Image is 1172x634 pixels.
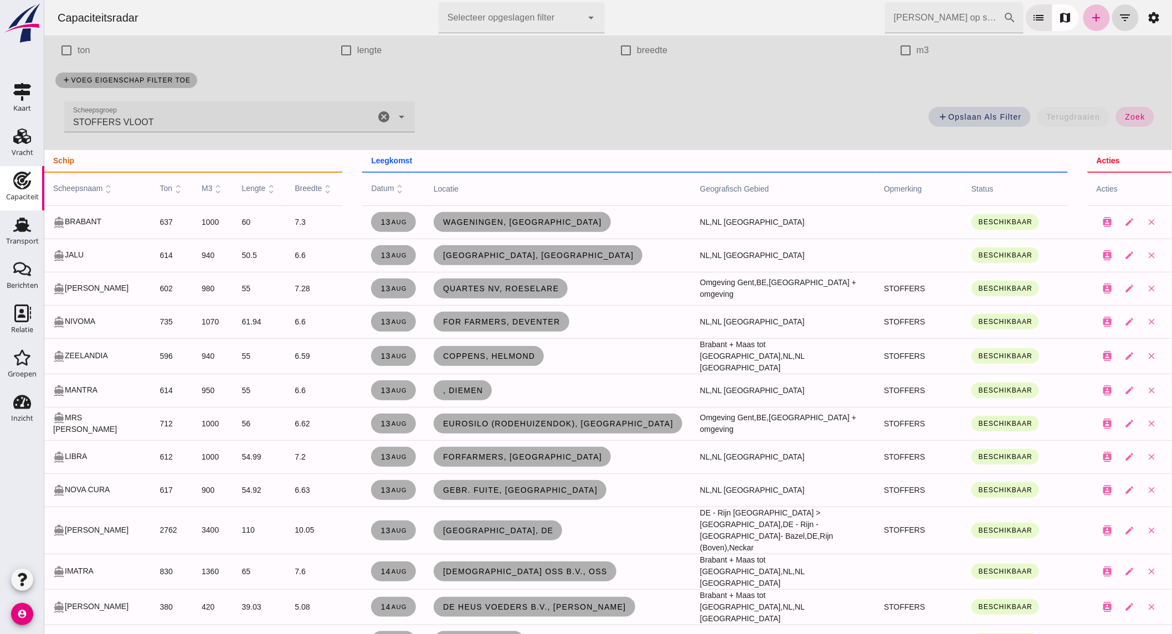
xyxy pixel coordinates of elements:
[656,340,739,360] span: Brabant + Maas tot [GEOGRAPHIC_DATA],
[1081,452,1091,462] i: edit
[1044,150,1128,172] th: acties
[934,568,988,575] span: Beschikbaar
[988,11,1001,24] i: list
[9,601,20,613] i: directions_boat
[189,272,242,305] td: 55
[107,407,149,440] td: 712
[9,484,98,496] div: NOVA CURA
[1081,566,1091,576] i: edit
[1081,602,1091,612] i: edit
[668,486,760,494] span: NL [GEOGRAPHIC_DATA]
[18,76,26,84] i: add
[712,278,725,287] span: BE,
[148,473,188,507] td: 900
[656,386,668,395] span: NL,
[9,385,20,396] i: directions_boat
[927,248,995,263] button: Beschikbaar
[9,524,20,536] i: directions_boat
[389,447,567,467] a: ForFarmers, [GEOGRAPHIC_DATA]
[656,532,789,552] span: Rijn (Boven),
[336,352,363,360] span: 13
[277,183,289,195] i: unfold_more
[934,420,988,427] span: Beschikbaar
[398,386,439,395] span: , Diemen
[327,414,372,434] a: 13aug
[198,184,233,193] span: lengte
[1058,385,1068,395] i: contacts
[398,452,558,461] span: ForFarmers, [GEOGRAPHIC_DATA]
[1058,419,1068,429] i: contacts
[993,107,1065,127] button: terugdraaien
[656,591,739,611] span: Brabant + Maas tot [GEOGRAPHIC_DATA],
[241,374,298,407] td: 6.6
[712,413,725,422] span: BE,
[189,305,242,338] td: 61.94
[107,440,149,473] td: 612
[148,305,188,338] td: 1070
[840,386,881,395] span: STOFFERS
[9,350,20,362] i: directions_boat
[327,380,372,400] a: 13aug
[157,184,179,193] span: m3
[739,567,751,576] span: NL,
[398,352,491,360] span: Coppens, Helmond
[347,387,363,394] small: aug
[189,239,242,272] td: 50.5
[927,523,995,538] button: Beschikbaar
[1002,112,1056,121] span: terugdraaien
[1058,566,1068,576] i: contacts
[11,73,153,88] button: voeg eigenschap filter toe
[668,251,760,260] span: NL [GEOGRAPHIC_DATA]
[398,526,509,535] span: [GEOGRAPHIC_DATA], de
[1081,112,1101,121] span: zoek
[327,184,361,193] span: datum
[241,589,298,625] td: 5.08
[934,352,988,360] span: Beschikbaar
[1015,11,1028,24] i: map
[9,412,20,424] i: directions_boat
[9,316,20,328] i: directions_boat
[189,407,242,440] td: 56
[9,282,98,295] div: [PERSON_NAME]
[241,272,298,305] td: 7.28
[241,554,298,589] td: 7.6
[668,452,760,461] span: NL [GEOGRAPHIC_DATA]
[327,480,372,500] a: 13aug
[350,183,362,195] i: unfold_more
[1058,317,1068,327] i: contacts
[12,149,33,156] div: Vracht
[9,451,20,463] i: directions_boat
[656,218,668,226] span: NL,
[107,589,149,625] td: 380
[918,172,1024,205] th: status
[327,447,372,467] a: 13aug
[668,317,760,326] span: NL [GEOGRAPHIC_DATA]
[927,383,995,398] button: Beschikbaar
[347,453,363,460] small: aug
[189,589,242,625] td: 39.03
[107,374,149,407] td: 614
[8,370,37,378] div: Groepen
[148,589,188,625] td: 420
[656,278,812,298] span: [GEOGRAPHIC_DATA] + omgeving
[1103,284,1113,293] i: close
[327,520,372,540] a: 13aug
[336,218,363,226] span: 13
[189,338,242,374] td: 55
[11,415,33,422] div: Inzicht
[1081,485,1091,495] i: edit
[250,184,289,193] span: breedte
[347,318,363,325] small: aug
[840,419,881,428] span: STOFFERS
[647,172,831,205] th: geografisch gebied
[1044,172,1128,205] th: acties
[148,272,188,305] td: 980
[934,285,988,292] span: Beschikbaar
[656,452,668,461] span: NL,
[9,283,20,295] i: directions_boat
[59,183,70,195] i: unfold_more
[318,150,1024,172] th: leegkomst
[927,314,995,329] button: Beschikbaar
[656,486,668,494] span: NL,
[9,249,98,261] div: JALU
